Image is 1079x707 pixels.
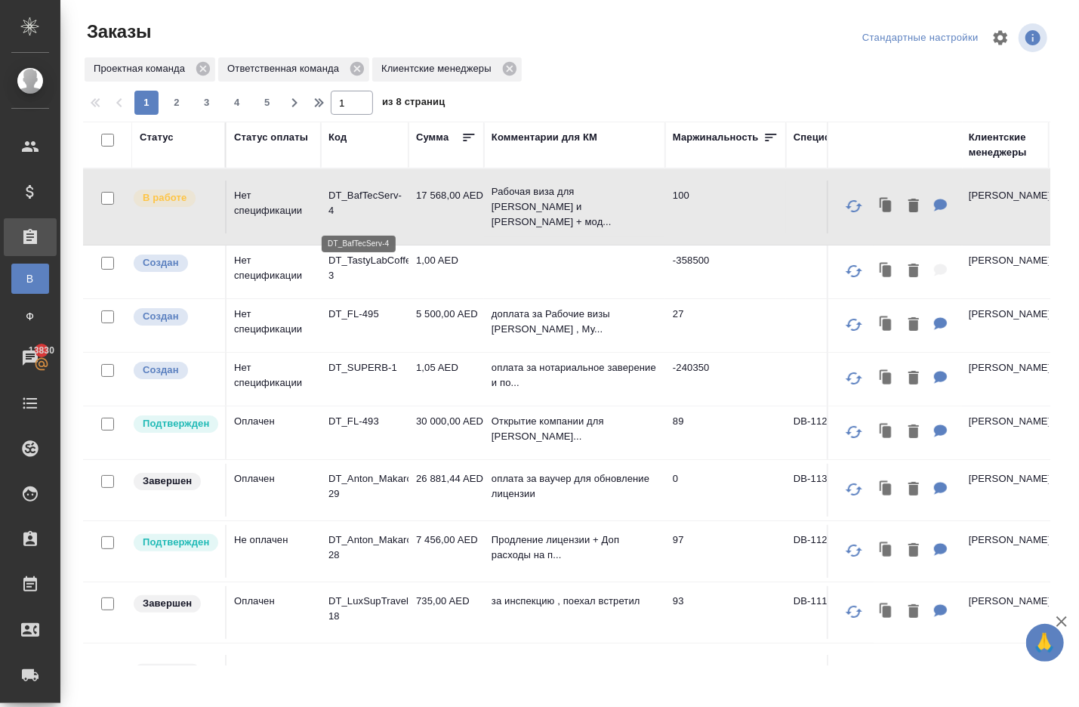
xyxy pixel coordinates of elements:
div: Спецификация [794,130,868,145]
p: DT_Anton_Makarov_DODO-28 [328,533,401,563]
a: Ф [11,301,49,332]
button: Клонировать [872,310,901,341]
span: 🙏 [1032,627,1058,659]
td: [PERSON_NAME] [961,464,1049,517]
div: Комментарии для КМ [492,130,597,145]
td: 0 [665,464,786,517]
button: Удалить [901,256,926,287]
td: Нет спецификации [227,245,321,298]
div: Клиентские менеджеры [969,130,1041,160]
div: Выставляет КМ при направлении счета или после выполнения всех работ/сдачи заказа клиенту. Окончат... [132,594,217,614]
td: 1,00 AED [408,245,484,298]
td: DB-1118 [786,586,874,639]
button: Удалить [901,597,926,628]
div: Выставляет КМ после уточнения всех необходимых деталей и получения согласия клиента на запуск. С ... [132,414,217,434]
div: Ответственная команда [218,57,369,82]
button: Для КМ: оплата за нотариальное заверение и подписание МОА через нотариуса в EAGLE [926,363,955,394]
p: BAFOEV TECHNICAL SERVICES L.L.C [881,177,954,237]
td: 7 456,00 AED [408,525,484,578]
div: Код [328,130,347,145]
div: Выставляется автоматически при создании заказа [132,253,217,273]
span: Ф [19,309,42,324]
p: DT_Anton_Makarov_DODO-29 [328,471,401,502]
span: В [19,271,42,286]
td: [PERSON_NAME] [961,586,1049,639]
p: Подтвержден [143,535,209,550]
td: [PERSON_NAME] [961,299,1049,352]
td: DB-1134 [786,464,874,517]
button: Удалить [901,310,926,341]
td: Не оплачен [227,525,321,578]
td: Нет спецификации [227,299,321,352]
td: [PERSON_NAME] [961,406,1049,459]
button: Для КМ: оплата за ваучер для обновление лицензии [926,474,955,505]
p: DT_TastyLabCoffee-3 [328,253,401,283]
div: Выставляется автоматически при создании заказа [132,307,217,327]
p: DT_VRTX-7 [328,662,401,678]
td: Оплачен [227,586,321,639]
td: Оплачен [227,464,321,517]
button: Обновить [836,533,872,569]
div: Статус оплаты [234,130,308,145]
div: Статус [140,130,174,145]
td: DB-1122 [786,525,874,578]
td: -240350 [665,353,786,406]
span: 13830 [20,343,63,358]
td: 30 000,00 AED [408,406,484,459]
button: Обновить [836,307,872,343]
td: 1,05 AED [408,353,484,406]
td: DB-1129 [786,406,874,459]
p: Создан [143,255,179,270]
td: 97 [665,525,786,578]
div: Проектная команда [85,57,215,82]
button: Обновить [836,253,872,289]
td: Нет спецификации [227,181,321,233]
a: 13830 [4,339,57,377]
button: Удалить [901,665,926,696]
button: Удалить [901,363,926,394]
p: Подтвержден [143,416,209,431]
p: Открытие компании для [PERSON_NAME]... [492,414,658,444]
span: 3 [195,95,219,110]
p: DT_SUPERB-1 [328,360,401,375]
button: Для КМ: за инспекцию , поехал встретил [926,597,955,628]
button: Клонировать [872,256,901,287]
button: Обновить [836,360,872,397]
td: 89 [665,406,786,459]
button: 5 [255,91,279,115]
span: Настроить таблицу [982,20,1019,56]
span: Заказы [83,20,151,44]
button: Обновить [836,414,872,450]
p: Продление лицензии + Доп расходы на п... [492,533,658,563]
p: Клиентские менеджеры [381,61,497,76]
button: 3 [195,91,219,115]
p: DT_LuxSupTravel-18 [328,594,401,624]
td: 735,00 AED [408,586,484,639]
button: Клонировать [872,363,901,394]
p: Рабочая виза для [PERSON_NAME] и [PERSON_NAME] + мод... [492,184,658,230]
button: Для КМ: Оплата за прохождение инспекции [926,665,955,696]
div: Сумма [416,130,449,145]
p: Ответственная команда [227,61,344,76]
button: Удалить [901,191,926,222]
p: В работе [143,190,187,205]
button: Обновить [836,471,872,508]
p: за инспекцию , поехал встретил [492,594,658,609]
div: Выставляет КМ при направлении счета или после выполнения всех работ/сдачи заказа клиенту. Окончат... [132,471,217,492]
button: Обновить [836,188,872,224]
td: 26 881,44 AED [408,464,484,517]
td: -358500 [665,245,786,298]
p: доплата за Рабочие визы [PERSON_NAME] , Му... [492,307,658,337]
span: 5 [255,95,279,110]
td: Оплачен [227,406,321,459]
button: Удалить [901,536,926,567]
td: 5 500,00 AED [408,299,484,352]
p: Завершен [143,665,192,680]
p: Создан [143,309,179,324]
div: Выставляет КМ после уточнения всех необходимых деталей и получения согласия клиента на запуск. С ... [132,533,217,553]
button: Для КМ: Рабочая виза для Саида и Никиты + модификация квот [926,191,955,222]
span: 4 [225,95,249,110]
button: Обновить [836,662,872,699]
td: [PERSON_NAME] [961,525,1049,578]
td: 17 568,00 AED [408,181,484,233]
